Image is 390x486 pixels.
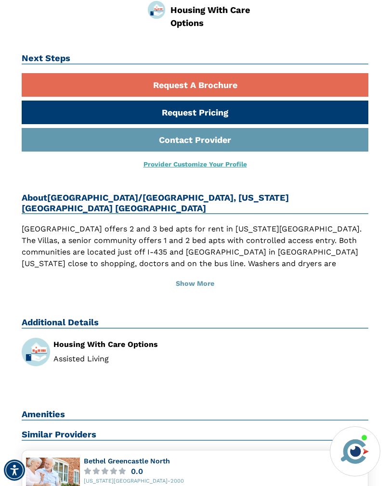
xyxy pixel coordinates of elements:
[22,53,368,64] h2: Next Steps
[22,128,368,152] a: Contact Provider
[338,435,371,468] img: avatar
[84,468,364,475] a: 0.0
[22,223,368,281] p: [GEOGRAPHIC_DATA] offers 2 and 3 bed apts for rent in [US_STATE][GEOGRAPHIC_DATA]. The Villas, a ...
[22,429,368,441] h2: Similar Providers
[53,341,188,348] div: Housing With Care Options
[4,460,25,481] div: Accessibility Menu
[22,101,368,124] a: Request Pricing
[22,273,368,294] button: Show More
[199,289,380,421] iframe: iframe
[170,3,251,30] div: Housing With Care Options
[84,478,364,485] div: [US_STATE][GEOGRAPHIC_DATA]-2000
[131,468,143,475] div: 0.0
[22,192,368,215] h2: About [GEOGRAPHIC_DATA]/[GEOGRAPHIC_DATA], [US_STATE][GEOGRAPHIC_DATA] [GEOGRAPHIC_DATA]
[22,409,368,421] h2: Amenities
[143,160,247,168] a: Provider Customize Your Profile
[84,457,170,465] a: Bethel Greencastle North
[22,73,368,97] a: Request A Brochure
[22,317,368,329] h2: Additional Details
[53,355,188,363] li: Assisted Living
